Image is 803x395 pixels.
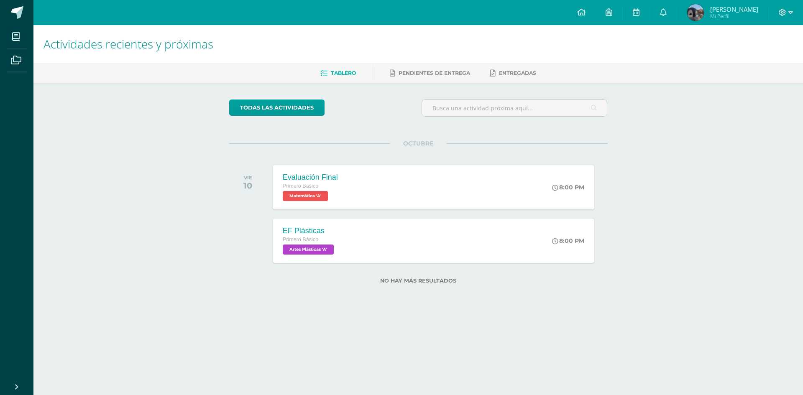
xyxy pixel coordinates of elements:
[283,183,318,189] span: Primero Básico
[331,70,356,76] span: Tablero
[490,66,536,80] a: Entregadas
[229,278,608,284] label: No hay más resultados
[320,66,356,80] a: Tablero
[43,36,213,52] span: Actividades recientes y próximas
[229,99,325,116] a: todas las Actividades
[283,173,338,182] div: Evaluación Final
[283,191,328,201] span: Matemática 'A'
[390,140,447,147] span: OCTUBRE
[687,4,704,21] img: 61f51aae5a79f36168ee7b4e0f76c407.png
[283,245,334,255] span: Artes Plásticas 'A'
[710,13,758,20] span: Mi Perfil
[243,175,252,181] div: VIE
[422,100,607,116] input: Busca una actividad próxima aquí...
[499,70,536,76] span: Entregadas
[243,181,252,191] div: 10
[710,5,758,13] span: [PERSON_NAME]
[552,237,584,245] div: 8:00 PM
[283,237,318,242] span: Primero Básico
[283,227,336,235] div: EF Plásticas
[390,66,470,80] a: Pendientes de entrega
[552,183,584,191] div: 8:00 PM
[399,70,470,76] span: Pendientes de entrega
